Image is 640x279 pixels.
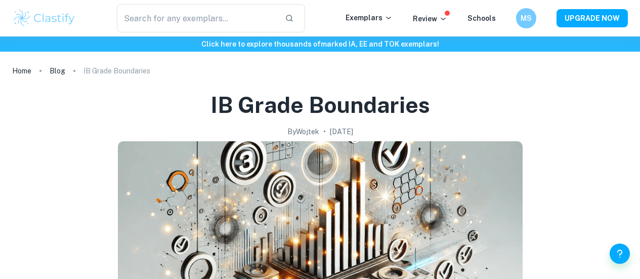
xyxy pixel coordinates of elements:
img: Clastify logo [12,8,76,28]
p: Review [413,13,447,24]
a: Home [12,64,31,78]
button: Help and Feedback [610,244,630,264]
h1: IB Grade Boundaries [210,90,430,120]
h6: Click here to explore thousands of marked IA, EE and TOK exemplars ! [2,38,638,50]
p: IB Grade Boundaries [83,65,150,76]
p: • [323,126,326,137]
h2: [DATE] [330,126,353,137]
a: Schools [467,14,496,22]
button: MS [516,8,536,28]
h6: MS [521,13,532,24]
button: UPGRADE NOW [557,9,628,27]
p: Exemplars [346,12,393,23]
a: Blog [50,64,65,78]
input: Search for any exemplars... [117,4,277,32]
h2: By Wojtek [287,126,319,137]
